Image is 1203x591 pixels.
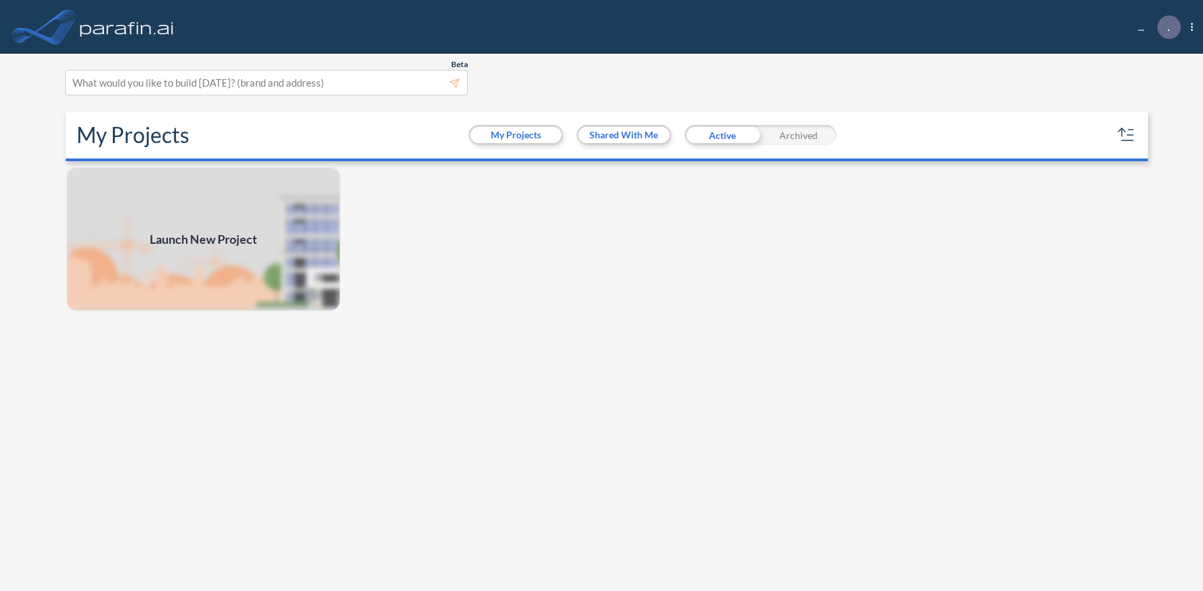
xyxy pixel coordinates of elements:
div: Archived [761,125,836,145]
a: Launch New Project [66,167,341,312]
button: My Projects [471,127,561,143]
div: ... [1118,15,1193,39]
span: Launch New Project [150,230,257,248]
img: add [66,167,341,312]
button: sort [1116,124,1137,146]
span: Beta [451,59,468,70]
button: Shared With Me [579,127,669,143]
h2: My Projects [77,122,189,148]
div: Active [685,125,761,145]
img: logo [77,13,177,40]
p: . [1167,21,1170,33]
